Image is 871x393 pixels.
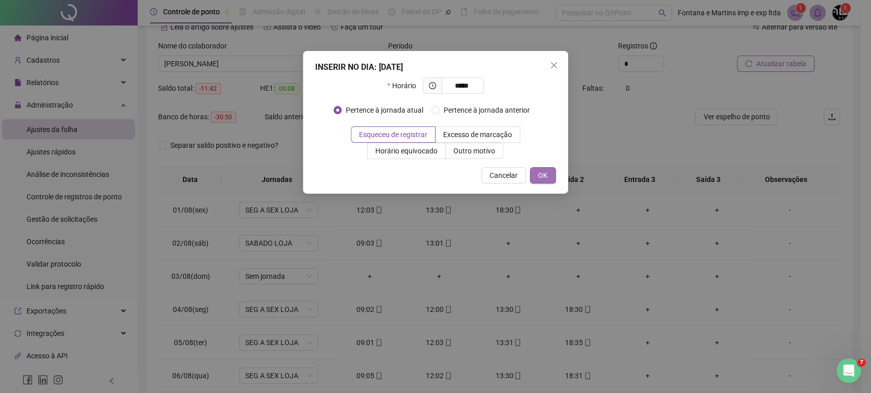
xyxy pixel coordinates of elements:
span: Pertence à jornada anterior [440,104,534,116]
span: Excesso de marcação [443,130,512,139]
span: 7 [857,358,865,366]
button: OK [530,167,556,184]
span: Pertence à jornada atual [342,104,427,116]
span: Horário equivocado [375,147,438,155]
span: OK [538,170,548,181]
span: Outro motivo [453,147,495,155]
span: Esqueceu de registrar [359,130,427,139]
span: Cancelar [490,170,518,181]
div: INSERIR NO DIA : [DATE] [315,61,556,73]
button: Close [546,57,562,73]
span: clock-circle [429,82,436,89]
label: Horário [387,77,422,94]
iframe: Intercom live chat [836,358,861,383]
span: close [550,61,558,69]
button: Cancelar [481,167,526,184]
